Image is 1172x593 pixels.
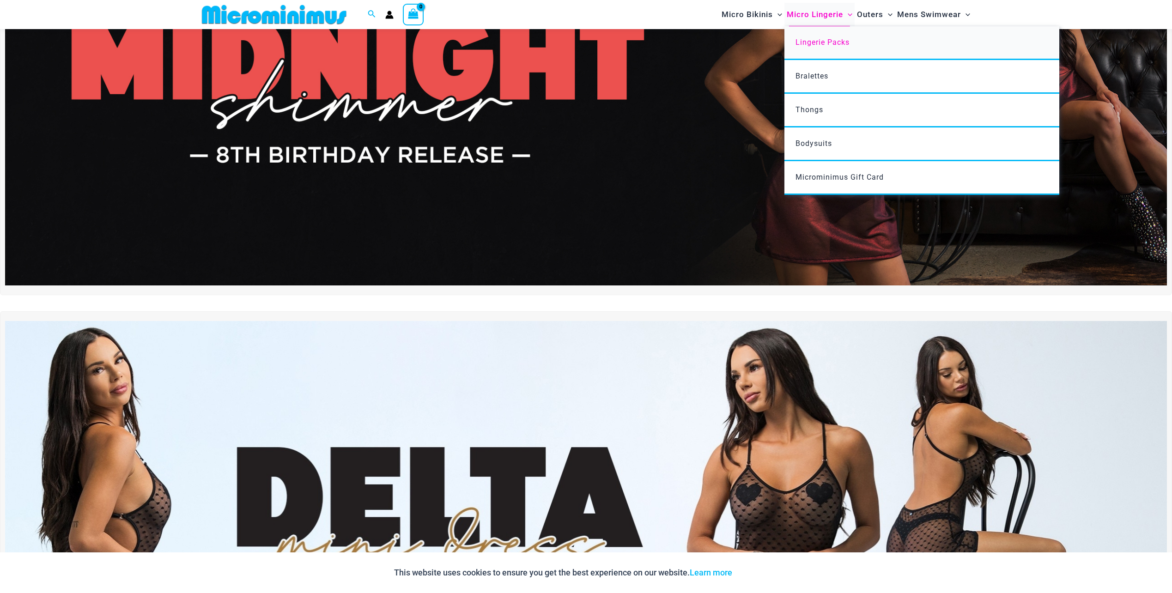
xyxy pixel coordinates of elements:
[718,1,974,28] nav: Site Navigation
[403,4,424,25] a: View Shopping Cart, empty
[385,11,394,19] a: Account icon link
[855,3,895,26] a: OutersMenu ToggleMenu Toggle
[796,173,884,182] span: Microminimus Gift Card
[796,105,823,114] span: Thongs
[796,38,850,47] span: Lingerie Packs
[784,127,1059,161] a: Bodysuits
[796,72,828,80] span: Bralettes
[784,94,1059,127] a: Thongs
[394,566,732,580] p: This website uses cookies to ensure you get the best experience on our website.
[784,3,855,26] a: Micro LingerieMenu ToggleMenu Toggle
[739,562,778,584] button: Accept
[883,3,893,26] span: Menu Toggle
[897,3,961,26] span: Mens Swimwear
[784,26,1059,60] a: Lingerie Packs
[368,9,376,20] a: Search icon link
[961,3,970,26] span: Menu Toggle
[796,139,832,148] span: Bodysuits
[722,3,773,26] span: Micro Bikinis
[198,4,350,25] img: MM SHOP LOGO FLAT
[857,3,883,26] span: Outers
[784,161,1059,195] a: Microminimus Gift Card
[773,3,782,26] span: Menu Toggle
[787,3,843,26] span: Micro Lingerie
[895,3,972,26] a: Mens SwimwearMenu ToggleMenu Toggle
[690,568,732,577] a: Learn more
[784,60,1059,94] a: Bralettes
[719,3,784,26] a: Micro BikinisMenu ToggleMenu Toggle
[843,3,852,26] span: Menu Toggle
